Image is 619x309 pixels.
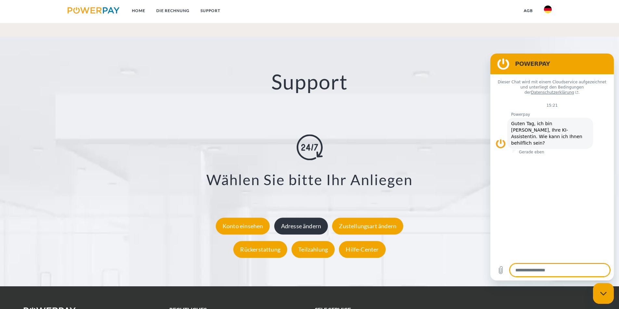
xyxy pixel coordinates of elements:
a: Home [126,5,151,17]
a: SUPPORT [195,5,226,17]
a: Rückerstattung [232,246,289,253]
div: Rückerstattung [233,241,287,258]
div: Adresse ändern [274,218,328,235]
a: Konto einsehen [214,223,272,230]
a: agb [518,5,538,17]
img: online-shopping.svg [297,134,323,160]
a: Teilzahlung [290,246,336,253]
div: Konto einsehen [216,218,270,235]
a: Adresse ändern [273,223,330,230]
a: DIE RECHNUNG [151,5,195,17]
a: Hilfe-Center [337,246,387,253]
iframe: Messaging-Fenster [490,53,614,280]
a: Zustellungsart ändern [330,223,405,230]
img: logo-powerpay.svg [68,7,120,14]
h2: Support [31,69,588,95]
div: Hilfe-Center [339,241,385,258]
div: Zustellungsart ändern [332,218,403,235]
div: Teilzahlung [291,241,335,258]
img: de [544,6,552,13]
iframe: Schaltfläche zum Öffnen des Messaging-Fensters; Konversation läuft [593,283,614,304]
h3: Wählen Sie bitte Ihr Anliegen [39,171,580,189]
